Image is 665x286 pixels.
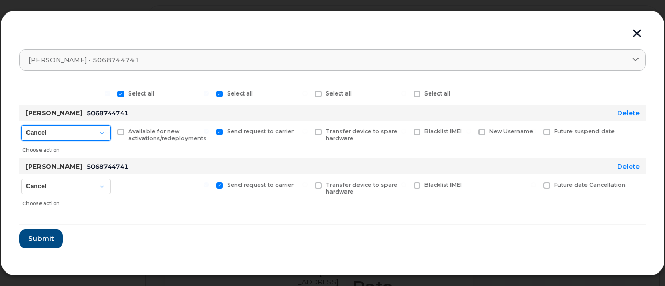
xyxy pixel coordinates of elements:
input: Send request to carrier [204,182,209,187]
input: Blacklist IMEI [401,129,406,134]
input: Select all [401,91,406,96]
span: Future date Cancellation [554,182,626,188]
span: Transfer device to spare hardware [326,128,397,142]
span: Send request to carrier [227,182,294,188]
span: Blacklist IMEI [424,182,462,188]
a: Delete [617,162,640,170]
span: Transfer device to spare hardware [326,182,397,195]
span: Select all [227,90,253,97]
span: Select all [424,90,450,97]
input: Transfer device to spare hardware [302,182,308,187]
input: Blacklist IMEI [401,182,406,187]
input: Select all [302,91,308,96]
span: Select all [326,90,352,97]
span: Future suspend date [554,128,615,135]
input: Transfer device to spare hardware [302,129,308,134]
div: Suspend/Cancel Device [19,17,646,30]
span: New Username [489,128,533,135]
a: Delete [617,109,640,117]
input: Send request to carrier [204,129,209,134]
input: Future date Cancellation [531,182,536,187]
span: Send request to carrier [227,128,294,135]
input: Select all [204,91,209,96]
span: Blacklist IMEI [424,128,462,135]
input: Future suspend date [531,129,536,134]
span: Available for new activations/redeployments [128,128,206,142]
input: New Username [466,129,471,134]
span: Select all [128,90,154,97]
